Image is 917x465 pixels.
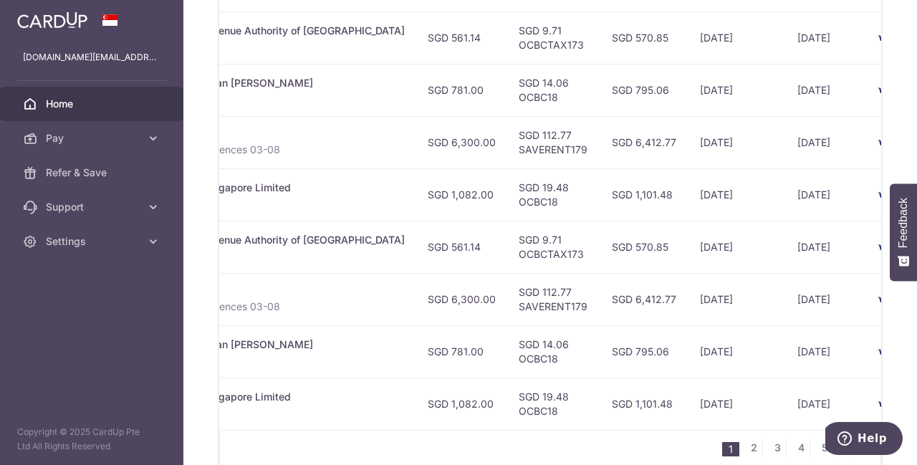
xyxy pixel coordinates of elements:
[507,116,600,168] td: SGD 112.77 SAVERENT179
[688,273,786,325] td: [DATE]
[816,439,833,456] a: 5
[600,64,688,116] td: SGD 795.06
[108,404,405,418] p: Car Loan
[688,221,786,273] td: [DATE]
[792,439,810,456] a: 4
[23,50,160,64] p: [DOMAIN_NAME][EMAIL_ADDRESS][DOMAIN_NAME]
[108,76,405,90] div: Helper Salary. Than Than [PERSON_NAME]
[46,234,140,249] span: Settings
[46,97,140,111] span: Home
[416,221,507,273] td: SGD 561.14
[872,29,901,47] img: Bank Card
[600,221,688,273] td: SGD 570.85
[600,11,688,64] td: SGD 570.85
[416,116,507,168] td: SGD 6,300.00
[688,168,786,221] td: [DATE]
[688,116,786,168] td: [DATE]
[825,422,903,458] iframe: Opens a widget where you can find more information
[600,168,688,221] td: SGD 1,101.48
[600,378,688,430] td: SGD 1,101.48
[416,325,507,378] td: SGD 781.00
[108,128,405,143] div: Rent. [PERSON_NAME]
[688,11,786,64] td: [DATE]
[108,299,405,314] p: [PERSON_NAME] Residences 03-08
[46,166,140,180] span: Refer & Save
[786,168,868,221] td: [DATE]
[872,343,901,360] img: Bank Card
[688,325,786,378] td: [DATE]
[872,291,901,308] img: Bank Card
[507,325,600,378] td: SGD 14.06 OCBC18
[872,396,901,413] img: Bank Card
[108,24,405,38] div: Income Tax. Inland Revenue Authority of [GEOGRAPHIC_DATA]
[17,11,87,29] img: CardUp
[745,439,762,456] a: 2
[897,198,910,248] span: Feedback
[688,64,786,116] td: [DATE]
[108,143,405,157] p: [PERSON_NAME] Residences 03-08
[722,442,739,456] li: 1
[108,352,405,366] p: Salary
[786,11,868,64] td: [DATE]
[507,168,600,221] td: SGD 19.48 OCBC18
[786,221,868,273] td: [DATE]
[872,239,901,256] img: Bank Card
[872,82,901,99] img: Bank Card
[872,134,901,151] img: Bank Card
[108,90,405,105] p: Salary
[600,116,688,168] td: SGD 6,412.77
[416,11,507,64] td: SGD 561.14
[108,181,405,195] div: Car Loan. Maybank Singapore Limited
[507,11,600,64] td: SGD 9.71 OCBCTAX173
[688,378,786,430] td: [DATE]
[46,131,140,145] span: Pay
[416,378,507,430] td: SGD 1,082.00
[786,325,868,378] td: [DATE]
[108,195,405,209] p: Car Loan
[108,233,405,247] div: Income Tax. Inland Revenue Authority of [GEOGRAPHIC_DATA]
[108,38,405,52] p: S8837461D
[507,221,600,273] td: SGD 9.71 OCBCTAX173
[416,273,507,325] td: SGD 6,300.00
[416,168,507,221] td: SGD 1,082.00
[786,116,868,168] td: [DATE]
[46,200,140,214] span: Support
[872,186,901,203] img: Bank Card
[108,285,405,299] div: Rent. [PERSON_NAME]
[769,439,786,456] a: 3
[722,431,880,465] nav: pager
[890,183,917,281] button: Feedback - Show survey
[507,273,600,325] td: SGD 112.77 SAVERENT179
[786,378,868,430] td: [DATE]
[786,64,868,116] td: [DATE]
[507,64,600,116] td: SGD 14.06 OCBC18
[108,390,405,404] div: Car Loan. Maybank Singapore Limited
[507,378,600,430] td: SGD 19.48 OCBC18
[108,337,405,352] div: Helper Salary. Than Than [PERSON_NAME]
[600,273,688,325] td: SGD 6,412.77
[786,273,868,325] td: [DATE]
[600,325,688,378] td: SGD 795.06
[108,247,405,262] p: S8837461D
[416,64,507,116] td: SGD 781.00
